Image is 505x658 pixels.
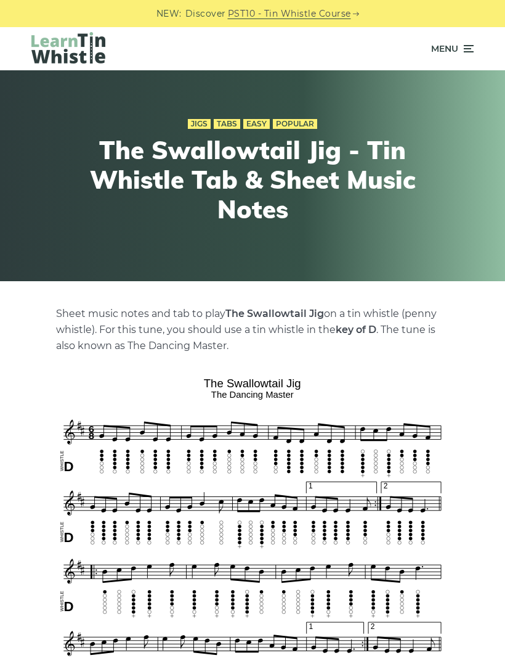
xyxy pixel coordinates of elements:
p: Sheet music notes and tab to play on a tin whistle (penny whistle). For this tune, you should use... [56,306,449,354]
a: Popular [273,119,317,129]
a: Jigs [188,119,211,129]
span: Menu [431,33,458,64]
a: Easy [243,119,270,129]
strong: key of D [336,324,376,335]
a: Tabs [214,119,240,129]
strong: The Swallowtail Jig [225,308,324,319]
img: LearnTinWhistle.com [31,32,105,64]
h1: The Swallowtail Jig - Tin Whistle Tab & Sheet Music Notes [86,135,419,224]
